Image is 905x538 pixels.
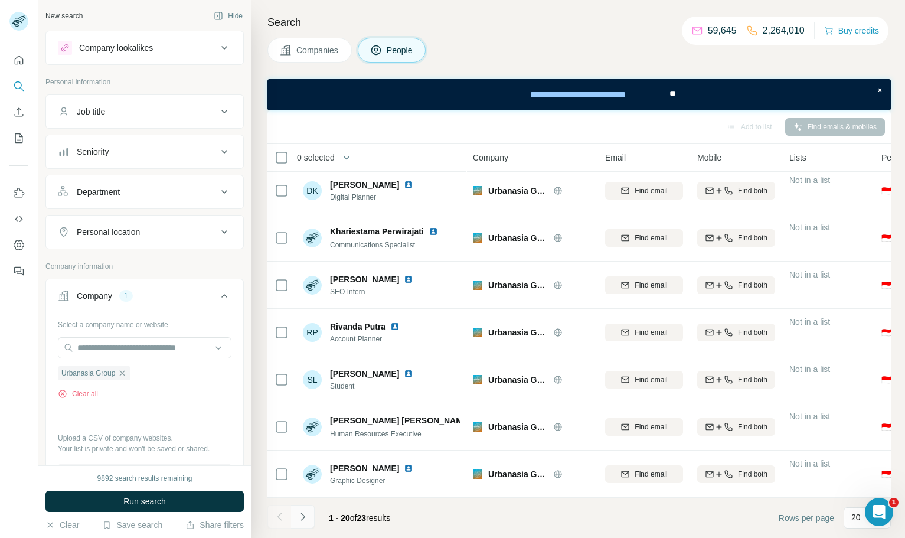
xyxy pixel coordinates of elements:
[79,42,153,54] div: Company lookalikes
[881,185,891,197] span: 🇮🇩
[330,192,418,203] span: Digital Planner
[635,185,667,196] span: Find email
[9,128,28,149] button: My lists
[330,334,404,344] span: Account Planner
[697,182,775,200] button: Find both
[330,286,418,297] span: SEO Intern
[697,324,775,341] button: Find both
[738,185,767,196] span: Find both
[605,324,683,341] button: Find email
[330,462,399,474] span: [PERSON_NAME]
[330,415,471,426] span: [PERSON_NAME] [PERSON_NAME]
[390,322,400,331] img: LinkedIn logo
[473,152,508,164] span: Company
[45,11,83,21] div: New search
[635,469,667,480] span: Find email
[488,421,547,433] span: Urbanasia Group
[387,44,414,56] span: People
[738,374,767,385] span: Find both
[77,106,105,118] div: Job title
[329,513,350,523] span: 1 - 20
[473,186,482,195] img: Logo of Urbanasia Group
[779,512,834,524] span: Rows per page
[473,375,482,384] img: Logo of Urbanasia Group
[889,498,899,507] span: 1
[789,175,830,185] span: Not in a list
[46,138,243,166] button: Seniority
[429,227,438,236] img: LinkedIn logo
[58,433,231,444] p: Upload a CSV of company websites.
[329,513,390,523] span: results
[697,229,775,247] button: Find both
[473,233,482,243] img: Logo of Urbanasia Group
[303,465,322,484] img: Avatar
[58,315,231,330] div: Select a company name or website
[635,233,667,243] span: Find email
[697,465,775,483] button: Find both
[738,233,767,243] span: Find both
[45,77,244,87] p: Personal information
[46,178,243,206] button: Department
[605,276,683,294] button: Find email
[77,146,109,158] div: Seniority
[330,321,385,332] span: Rivanda Putra
[330,381,418,392] span: Student
[9,182,28,204] button: Use Surfe on LinkedIn
[267,79,891,110] iframe: Banner
[77,226,140,238] div: Personal location
[205,7,251,25] button: Hide
[789,317,830,327] span: Not in a list
[404,180,413,190] img: LinkedIn logo
[605,465,683,483] button: Find email
[488,468,547,480] span: Urbanasia Group
[488,327,547,338] span: Urbanasia Group
[330,368,399,380] span: [PERSON_NAME]
[635,422,667,432] span: Find email
[738,327,767,338] span: Find both
[824,22,879,39] button: Buy credits
[789,364,830,374] span: Not in a list
[881,374,891,386] span: 🇮🇩
[789,223,830,232] span: Not in a list
[45,519,79,531] button: Clear
[303,276,322,295] img: Avatar
[61,368,115,379] span: Urbanasia Group
[697,371,775,389] button: Find both
[9,102,28,123] button: Enrich CSV
[851,511,861,523] p: 20
[296,44,339,56] span: Companies
[291,505,315,529] button: Navigate to next page
[58,464,231,485] button: Upload a list of companies
[303,418,322,436] img: Avatar
[605,418,683,436] button: Find email
[635,280,667,291] span: Find email
[9,208,28,230] button: Use Surfe API
[46,218,243,246] button: Personal location
[330,179,399,191] span: [PERSON_NAME]
[58,444,231,454] p: Your list is private and won't be saved or shared.
[97,473,192,484] div: 9892 search results remaining
[488,374,547,386] span: Urbanasia Group
[297,152,335,164] span: 0 selected
[605,371,683,389] button: Find email
[9,260,28,282] button: Feedback
[473,328,482,337] img: Logo of Urbanasia Group
[488,279,547,291] span: Urbanasia Group
[46,34,243,62] button: Company lookalikes
[77,290,112,302] div: Company
[881,279,891,291] span: 🇮🇩
[9,76,28,97] button: Search
[404,464,413,473] img: LinkedIn logo
[119,291,133,301] div: 1
[789,152,806,164] span: Lists
[303,229,322,247] img: Avatar
[789,270,830,279] span: Not in a list
[330,475,418,486] span: Graphic Designer
[357,513,367,523] span: 23
[102,519,162,531] button: Save search
[881,232,891,244] span: 🇮🇩
[635,327,667,338] span: Find email
[45,491,244,512] button: Run search
[45,261,244,272] p: Company information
